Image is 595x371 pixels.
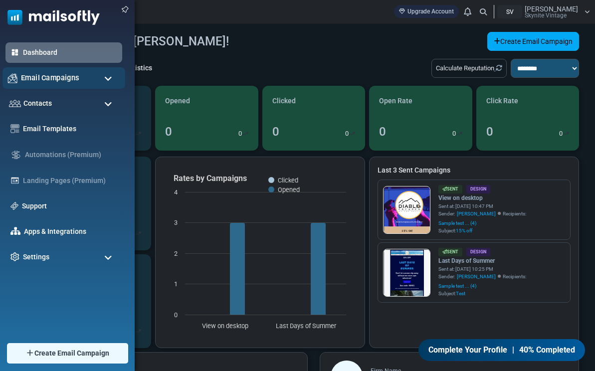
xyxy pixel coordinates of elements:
a: SV [PERSON_NAME] Skynite Vintage [497,5,590,18]
span: [PERSON_NAME] [525,5,578,12]
a: Sample test ... (4) [438,282,476,290]
a: Last 3 Sent Campaigns [378,165,571,176]
a: BOOK NOW [141,227,200,245]
span: Email Campaigns [21,72,79,83]
a: Email Templates [23,124,117,134]
img: contacts-icon.svg [9,100,21,107]
div: Design [466,185,490,193]
img: support-icon.svg [10,202,18,210]
text: 2 [174,250,178,257]
span: Skynite Vintage [525,12,567,18]
div: 0 [272,123,279,141]
div: Subject: [438,227,565,234]
p: 0 [345,129,349,139]
text: 4 [174,188,178,196]
text: 0 [174,311,178,319]
a: View on desktop [438,193,565,202]
h4: Welcome back, [PERSON_NAME]! [48,34,229,49]
span: Elevate Your Experience with a VR Adventure ! [88,253,287,265]
div: Sent at: [DATE] 10:25 PM [438,265,565,273]
div: SV [497,5,522,18]
div: Sent [438,185,462,193]
strong: Don't let summer slip away without one more epic adventure! [87,164,254,215]
span: Test [456,291,465,296]
div: Calculate Reputation [431,59,507,78]
a: Dashboard [23,47,117,58]
span: Open Rate [379,96,412,106]
span: BOOK NOW [151,232,191,240]
img: workflow.svg [10,149,21,161]
span: 15% off [456,228,472,233]
text: 1 [174,280,178,288]
text: View on desktop [202,322,249,330]
strong: Use code: SUN15 [117,257,224,272]
text: Rates by Campaigns [174,174,247,183]
strong: 15% Off [131,318,210,339]
img: landing_pages.svg [10,176,19,185]
svg: Rates by Campaigns [164,165,356,340]
div: 0 [165,123,172,141]
img: email-templates-icon.svg [10,124,19,133]
a: Last Days of Summer [438,256,565,265]
div: Subject: [438,290,565,297]
a: Refresh Stats [494,64,502,72]
span: Clicked [272,96,296,106]
span: Settings [23,252,49,262]
p: 0 [238,129,242,139]
div: 0 [486,123,493,141]
span: 40% Completed [519,344,576,356]
span: [PERSON_NAME] [457,273,496,280]
strong: 15% OFF [143,52,198,67]
span: Opened [165,96,190,106]
span: Create Email Campaign [34,348,109,359]
text: 3 [174,219,178,226]
p: Your next VR adventure of 4 or more players! [11,355,330,369]
span: | [512,344,514,356]
img: campaigns-icon.png [8,73,17,83]
a: Upgrade Account [394,5,459,18]
span: Contacts [23,98,52,109]
p: 0 [452,129,456,139]
a: Create Email Campaign [487,32,579,51]
div: Sent at: [DATE] 10:47 PM [438,202,565,210]
div: 0 [379,123,386,141]
span: Click Rate [486,96,518,106]
text: Clicked [278,177,298,184]
text: Opened [278,186,300,193]
strong: Book 4 or more players to get 15% OFF any game now thru [DATE]. [83,284,258,290]
p: 0 [559,129,563,139]
div: Sent [438,248,462,256]
a: Sample test ... (4) [438,219,476,227]
div: Design [466,248,490,256]
div: Sender: Recipients: [438,210,565,227]
a: Apps & Integrations [24,226,117,237]
img: settings-icon.svg [10,252,19,261]
text: Last Days of Summer [276,322,337,330]
span: [PERSON_NAME] [457,210,496,217]
div: Sender: Recipients: [438,273,565,290]
a: Complete Your Profile | 40% Completed [418,339,586,361]
span: Complete Your Profile [428,344,507,356]
img: dashboard-icon-active.svg [10,48,19,57]
a: Support [22,201,117,211]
